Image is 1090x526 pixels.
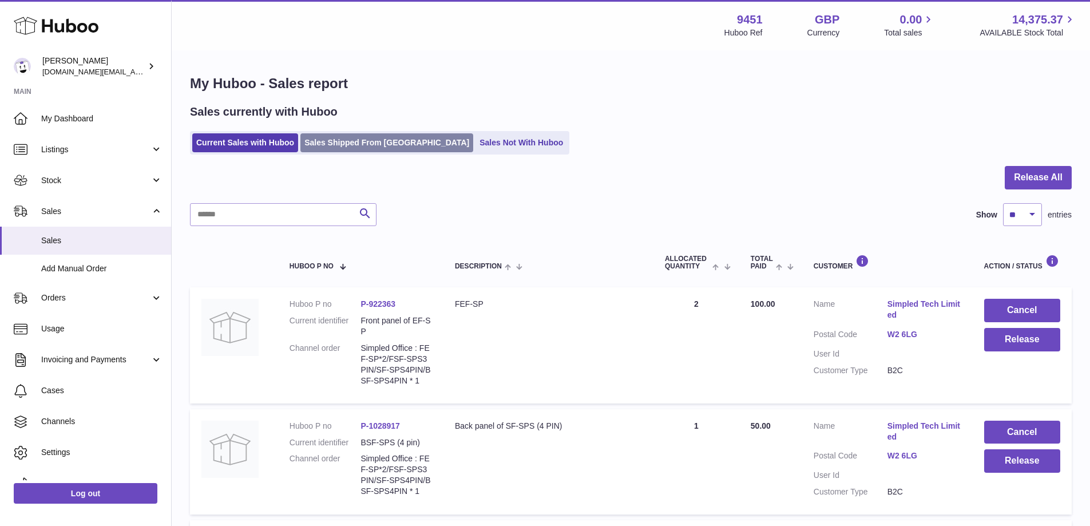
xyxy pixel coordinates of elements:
[42,56,145,77] div: [PERSON_NAME]
[984,255,1060,270] div: Action / Status
[751,255,773,270] span: Total paid
[814,255,961,270] div: Customer
[201,421,259,478] img: no-photo.jpg
[42,67,228,76] span: [DOMAIN_NAME][EMAIL_ADDRESS][DOMAIN_NAME]
[887,299,961,321] a: Simpled Tech Limited
[984,299,1060,322] button: Cancel
[360,315,432,337] dd: Front panel of EF-SP
[807,27,840,38] div: Currency
[976,209,997,220] label: Show
[201,299,259,356] img: no-photo.jpg
[41,385,162,396] span: Cases
[475,133,567,152] a: Sales Not With Huboo
[815,12,839,27] strong: GBP
[290,263,334,270] span: Huboo P no
[360,437,432,448] dd: BSF-SPS (4 pin)
[360,299,395,309] a: P-922363
[984,449,1060,473] button: Release
[653,409,739,515] td: 1
[1012,12,1063,27] span: 14,375.37
[41,447,162,458] span: Settings
[900,12,922,27] span: 0.00
[41,235,162,246] span: Sales
[290,315,361,337] dt: Current identifier
[192,133,298,152] a: Current Sales with Huboo
[290,343,361,386] dt: Channel order
[724,27,763,38] div: Huboo Ref
[1048,209,1072,220] span: entries
[360,453,432,497] dd: Simpled Office : FEF-SP*2/FSF-SPS3PIN/SF-SPS4PIN/BSF-SPS4PIN * 1
[884,12,935,38] a: 0.00 Total sales
[360,421,400,430] a: P-1028917
[814,421,887,445] dt: Name
[41,263,162,274] span: Add Manual Order
[887,421,961,442] a: Simpled Tech Limited
[665,255,710,270] span: ALLOCATED Quantity
[41,144,150,155] span: Listings
[887,487,961,497] dd: B2C
[300,133,473,152] a: Sales Shipped From [GEOGRAPHIC_DATA]
[814,299,887,323] dt: Name
[41,292,150,303] span: Orders
[751,299,775,309] span: 100.00
[887,450,961,461] a: W2 6LG
[814,365,887,376] dt: Customer Type
[290,421,361,432] dt: Huboo P no
[290,453,361,497] dt: Channel order
[887,329,961,340] a: W2 6LG
[455,421,642,432] div: Back panel of SF-SPS (4 PIN)
[980,27,1076,38] span: AVAILABLE Stock Total
[455,263,502,270] span: Description
[887,365,961,376] dd: B2C
[190,74,1072,93] h1: My Huboo - Sales report
[290,437,361,448] dt: Current identifier
[814,470,887,481] dt: User Id
[984,421,1060,444] button: Cancel
[980,12,1076,38] a: 14,375.37 AVAILABLE Stock Total
[814,487,887,497] dt: Customer Type
[751,421,771,430] span: 50.00
[814,329,887,343] dt: Postal Code
[455,299,642,310] div: FEF-SP
[814,349,887,359] dt: User Id
[290,299,361,310] dt: Huboo P no
[884,27,935,38] span: Total sales
[653,287,739,403] td: 2
[1005,166,1072,189] button: Release All
[41,478,162,489] span: Returns
[41,206,150,217] span: Sales
[41,175,150,186] span: Stock
[41,354,150,365] span: Invoicing and Payments
[360,343,432,386] dd: Simpled Office : FEF-SP*2/FSF-SPS3PIN/SF-SPS4PIN/BSF-SPS4PIN * 1
[984,328,1060,351] button: Release
[737,12,763,27] strong: 9451
[41,323,162,334] span: Usage
[14,58,31,75] img: amir.ch@gmail.com
[14,483,157,504] a: Log out
[41,416,162,427] span: Channels
[190,104,338,120] h2: Sales currently with Huboo
[814,450,887,464] dt: Postal Code
[41,113,162,124] span: My Dashboard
